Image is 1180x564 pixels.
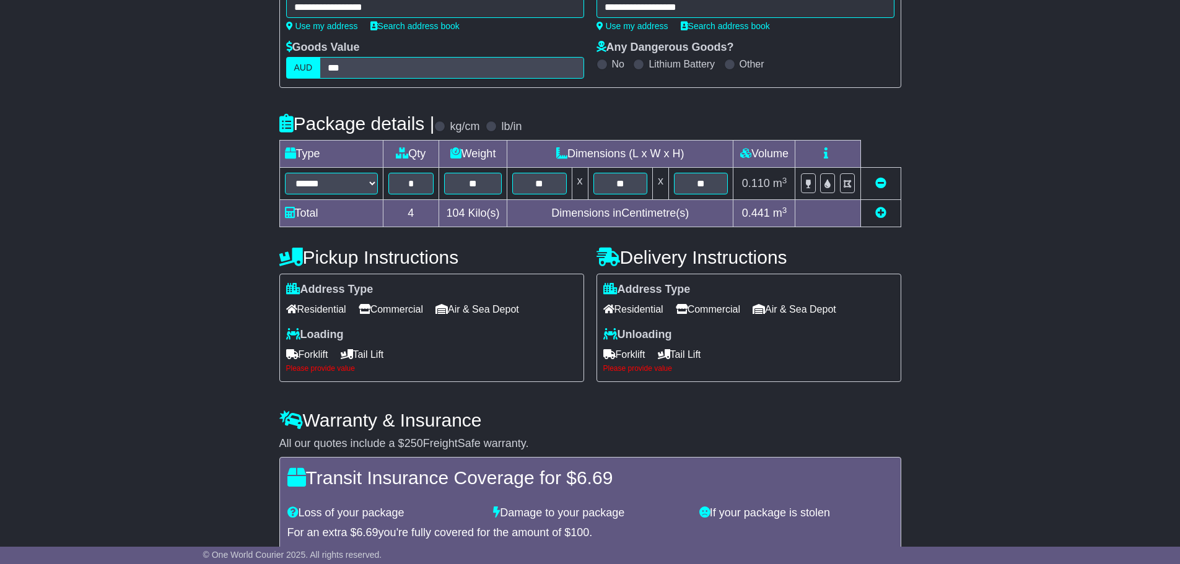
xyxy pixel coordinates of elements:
[570,526,589,539] span: 100
[279,141,383,168] td: Type
[279,113,435,134] h4: Package details |
[286,364,577,373] div: Please provide value
[597,41,734,54] label: Any Dangerous Goods?
[439,141,507,168] td: Weight
[341,345,384,364] span: Tail Lift
[742,177,770,189] span: 0.110
[693,506,899,520] div: If your package is stolen
[450,120,479,134] label: kg/cm
[287,467,893,488] h4: Transit Insurance Coverage for $
[782,206,787,215] sup: 3
[279,200,383,227] td: Total
[286,300,346,319] span: Residential
[773,177,787,189] span: m
[357,526,378,539] span: 6.69
[782,176,787,185] sup: 3
[603,300,663,319] span: Residential
[652,168,668,200] td: x
[286,328,344,342] label: Loading
[649,58,715,70] label: Lithium Battery
[612,58,624,70] label: No
[447,207,465,219] span: 104
[507,200,733,227] td: Dimensions in Centimetre(s)
[286,41,360,54] label: Goods Value
[603,345,645,364] span: Forklift
[279,437,901,451] div: All our quotes include a $ FreightSafe warranty.
[676,300,740,319] span: Commercial
[597,21,668,31] a: Use my address
[286,345,328,364] span: Forklift
[404,437,423,449] span: 250
[507,141,733,168] td: Dimensions (L x W x H)
[286,57,321,79] label: AUD
[286,283,374,297] label: Address Type
[501,120,522,134] label: lb/in
[681,21,770,31] a: Search address book
[572,168,588,200] td: x
[487,506,693,520] div: Damage to your package
[383,141,439,168] td: Qty
[773,207,787,219] span: m
[733,141,795,168] td: Volume
[359,300,423,319] span: Commercial
[742,207,770,219] span: 0.441
[383,200,439,227] td: 4
[740,58,764,70] label: Other
[287,526,893,540] div: For an extra $ you're fully covered for the amount of $ .
[279,410,901,430] h4: Warranty & Insurance
[370,21,460,31] a: Search address book
[603,364,894,373] div: Please provide value
[279,247,584,267] h4: Pickup Instructions
[281,506,487,520] div: Loss of your package
[603,328,672,342] label: Unloading
[286,21,358,31] a: Use my address
[203,550,382,560] span: © One World Courier 2025. All rights reserved.
[875,207,886,219] a: Add new item
[435,300,519,319] span: Air & Sea Depot
[658,345,701,364] span: Tail Lift
[875,177,886,189] a: Remove this item
[577,467,613,488] span: 6.69
[439,200,507,227] td: Kilo(s)
[603,283,691,297] label: Address Type
[597,247,901,267] h4: Delivery Instructions
[753,300,836,319] span: Air & Sea Depot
